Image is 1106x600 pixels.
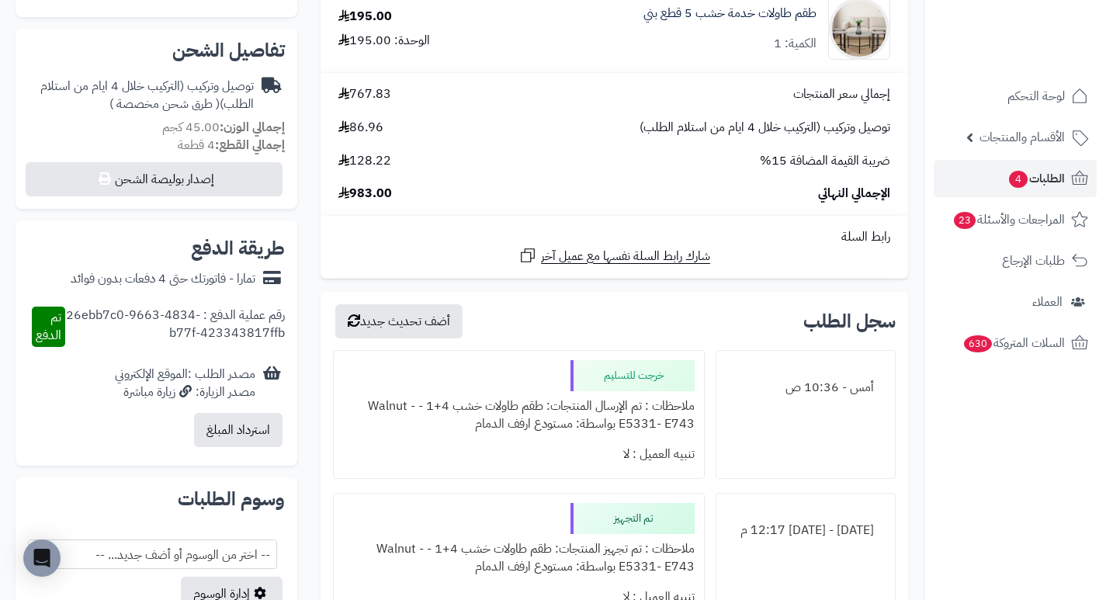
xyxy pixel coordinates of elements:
[934,201,1097,238] a: المراجعات والأسئلة23
[1007,85,1065,107] span: لوحة التحكم
[28,41,285,60] h2: تفاصيل الشحن
[28,490,285,508] h2: وسوم الطلبات
[178,136,285,154] small: 4 قطعة
[115,366,255,401] div: مصدر الطلب :الموقع الإلكتروني
[934,283,1097,321] a: العملاء
[338,185,392,203] span: 983.00
[952,209,1065,231] span: المراجعات والأسئلة
[327,228,902,246] div: رابط السلة
[194,413,283,447] button: استرداد المبلغ
[65,307,285,347] div: رقم عملية الدفع : 26ebb7c0-9663-4834-b77f-423343817ffb
[953,211,976,230] span: 23
[818,185,890,203] span: الإجمالي النهائي
[109,95,220,113] span: ( طرق شحن مخصصة )
[338,119,383,137] span: 86.96
[338,85,391,103] span: 767.83
[803,312,896,331] h3: سجل الطلب
[28,539,277,569] span: -- اختر من الوسوم أو أضف جديد... --
[934,242,1097,279] a: طلبات الإرجاع
[338,8,392,26] div: 195.00
[962,335,993,353] span: 630
[934,160,1097,197] a: الطلبات4
[962,332,1065,354] span: السلات المتروكة
[570,360,695,391] div: خرجت للتسليم
[1000,20,1091,53] img: logo-2.png
[541,248,710,265] span: شارك رابط السلة نفسها مع عميل آخر
[215,136,285,154] strong: إجمالي القطع:
[28,78,254,113] div: توصيل وتركيب (التركيب خلال 4 ايام من استلام الطلب)
[760,152,890,170] span: ضريبة القيمة المضافة 15%
[570,503,695,534] div: تم التجهيز
[979,127,1065,148] span: الأقسام والمنتجات
[26,162,283,196] button: إصدار بوليصة الشحن
[518,246,710,265] a: شارك رابط السلة نفسها مع عميل آخر
[1008,170,1028,189] span: 4
[343,534,694,582] div: ملاحظات : تم تجهيز المنتجات: طقم طاولات خشب 4+1 - Walnut - E5331- E743 بواسطة: مستودع ارفف الدمام
[343,439,694,470] div: تنبيه العميل : لا
[934,324,1097,362] a: السلات المتروكة630
[934,78,1097,115] a: لوحة التحكم
[338,32,430,50] div: الوحدة: 195.00
[774,35,816,53] div: الكمية: 1
[338,152,391,170] span: 128.22
[1002,250,1065,272] span: طلبات الإرجاع
[1032,291,1063,313] span: العملاء
[343,391,694,439] div: ملاحظات : تم الإرسال المنتجات: طقم طاولات خشب 4+1 - Walnut - E5331- E743 بواسطة: مستودع ارفف الدمام
[36,308,61,345] span: تم الدفع
[643,5,816,23] a: طقم طاولات خدمة خشب 5 قطع بني
[162,118,285,137] small: 45.00 كجم
[71,270,255,288] div: تمارا - فاتورتك حتى 4 دفعات بدون فوائد
[23,539,61,577] div: Open Intercom Messenger
[335,304,463,338] button: أضف تحديث جديد
[726,515,886,546] div: [DATE] - [DATE] 12:17 م
[191,239,285,258] h2: طريقة الدفع
[726,373,886,403] div: أمس - 10:36 ص
[1007,168,1065,189] span: الطلبات
[220,118,285,137] strong: إجمالي الوزن:
[115,383,255,401] div: مصدر الزيارة: زيارة مباشرة
[29,540,276,570] span: -- اختر من الوسوم أو أضف جديد... --
[640,119,890,137] span: توصيل وتركيب (التركيب خلال 4 ايام من استلام الطلب)
[793,85,890,103] span: إجمالي سعر المنتجات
